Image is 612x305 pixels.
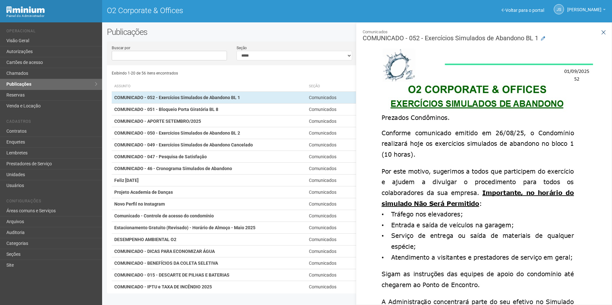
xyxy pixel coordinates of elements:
td: Comunicados [306,281,392,293]
h3: COMUNICADO - 052 - Exercícios Simulados de Abandono BL 1 [363,29,607,41]
td: Comunicados [306,127,392,139]
th: Assunto [112,81,306,92]
strong: COMUNICADO - BENEFÍCIOS DA COLETA SELETIVA [114,261,218,266]
td: Comunicados [306,163,392,175]
td: Comunicados [306,151,392,163]
strong: COMUNICADO - 047 - Pesquisa de Satisfação [114,154,207,159]
td: Comunicados [306,92,392,104]
td: Comunicados [306,198,392,210]
h1: O2 Corporate & Offices [107,6,352,15]
div: Painel do Administrador [6,13,97,19]
strong: COMUNICADO - 052 - Exercícios Simulados de Abandono BL 1 [114,95,240,100]
strong: COMUNICADO - 049 - Exercícios Simulados de Abandono Cancelado [114,142,253,147]
strong: Novo Perfil no Instagram [114,201,165,207]
small: Comunicados [363,29,607,35]
th: Seção [306,81,392,92]
strong: COMUNICADO - 050 - Exercícios Simulados de Abandono BL 2 [114,130,240,136]
strong: COMUNICADO - DICAS PARA ECONOMIZAR ÁGUA [114,249,215,254]
label: Buscar por [112,45,130,51]
strong: Projeto Academia de Danças [114,190,173,195]
a: [PERSON_NAME] [567,8,606,13]
td: Comunicados [306,234,392,246]
div: Exibindo 1-20 de 56 itens encontrados [112,68,357,78]
strong: COMUNICADO - 015 - DESCARTE DE PILHAS E BATERIAS [114,272,229,278]
td: Comunicados [306,186,392,198]
td: Comunicados [306,104,392,115]
h2: Publicações [107,27,310,37]
strong: Estacionamento Gratuito (Revisado) - Horário de Almoço - Maio 2025 [114,225,255,230]
img: Minium [6,6,45,13]
strong: COMUNICADO - IPTU e TAXA DE INCÊNDIO 2025 [114,284,212,289]
strong: COMUNICADO - APORTE SETEMBRO/2025 [114,119,201,124]
td: Comunicados [306,210,392,222]
td: Comunicados [306,175,392,186]
strong: Comunicado - Controle de acesso do condomínio [114,213,214,218]
span: Jeferson Souza [567,1,601,12]
td: Comunicados [306,269,392,281]
li: Cadastros [6,119,97,126]
strong: Feliz [DATE] [114,178,139,183]
label: Seção [237,45,247,51]
td: Comunicados [306,246,392,257]
strong: COMUNICADO - 46 - Cronograma Simulados de Abandono [114,166,232,171]
strong: COMUNICADO - 051 - Bloqueio Porta Giratória BL 8 [114,107,218,112]
td: Comunicados [306,257,392,269]
td: Comunicados [306,115,392,127]
td: Comunicados [306,139,392,151]
td: Comunicados [306,222,392,234]
a: JS [554,4,564,14]
strong: DESEMPENHO AMBIENTAL O2 [114,237,176,242]
a: Modificar [541,35,545,42]
li: Operacional [6,29,97,35]
li: Configurações [6,199,97,206]
a: Voltar para o portal [502,8,544,13]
